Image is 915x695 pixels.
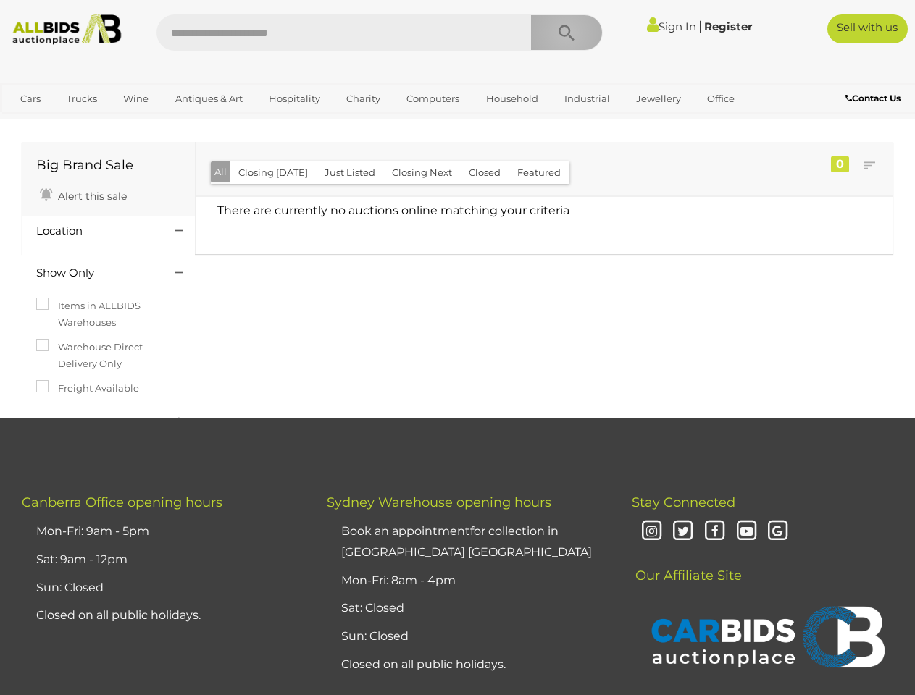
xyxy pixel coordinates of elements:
i: Google [766,519,791,544]
i: Instagram [639,519,664,544]
a: Wine [114,87,158,111]
button: Closed [460,161,509,184]
span: Canberra Office opening hours [22,494,222,510]
span: Stay Connected [632,494,735,510]
li: Sun: Closed [33,574,291,602]
a: Household [477,87,548,111]
button: Search [530,14,603,51]
span: There are currently no auctions online matching your criteria [217,203,569,217]
a: Antiques & Art [166,87,252,111]
button: Featured [509,161,569,184]
a: Contact Us [845,90,904,106]
a: Sign In [647,20,696,33]
label: Warehouse Direct - Delivery Only [36,339,180,373]
div: 0 [831,156,849,172]
a: Cars [11,87,50,111]
button: Closing [DATE] [230,161,317,184]
a: [GEOGRAPHIC_DATA] [67,111,188,135]
img: Allbids.com.au [7,14,128,45]
a: Office [698,87,744,111]
li: Sat: Closed [338,594,596,623]
span: | [698,18,702,34]
a: Industrial [555,87,619,111]
a: Charity [337,87,390,111]
h4: Location [36,225,153,237]
a: Computers [397,87,469,111]
button: All [211,161,230,182]
span: Alert this sale [54,190,127,203]
a: Trucks [57,87,106,111]
li: Sat: 9am - 12pm [33,546,291,574]
b: Contact Us [845,93,901,104]
button: Closing Next [383,161,461,184]
i: Twitter [671,519,696,544]
a: Hospitality [259,87,330,111]
img: CARBIDS Auctionplace [643,591,889,686]
button: Just Listed [316,161,384,184]
label: Freight Available [36,380,139,397]
span: Our Affiliate Site [632,546,742,584]
li: Mon-Fri: 8am - 4pm [338,567,596,595]
a: Book an appointmentfor collection in [GEOGRAPHIC_DATA] [GEOGRAPHIC_DATA] [341,524,592,559]
i: Youtube [734,519,759,544]
i: Facebook [702,519,727,544]
h4: Category [36,416,153,429]
a: Sports [11,111,59,135]
span: Sydney Warehouse opening hours [327,494,551,510]
li: Closed on all public holidays. [33,602,291,630]
li: Closed on all public holidays. [338,651,596,679]
a: Alert this sale [36,184,130,206]
a: Sell with us [827,14,908,43]
label: Items in ALLBIDS Warehouses [36,298,180,332]
a: Jewellery [627,87,690,111]
u: Book an appointment [341,524,470,538]
a: Register [704,20,752,33]
h4: Show Only [36,267,153,279]
li: Sun: Closed [338,623,596,651]
h1: Big Brand Sale [36,159,180,173]
li: Mon-Fri: 9am - 5pm [33,518,291,546]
